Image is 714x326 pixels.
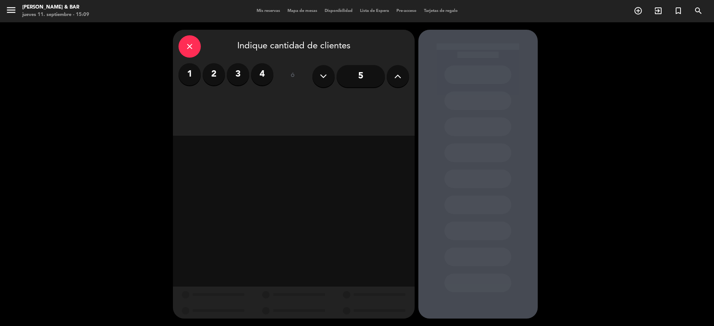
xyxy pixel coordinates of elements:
[634,6,643,15] i: add_circle_outline
[6,4,17,18] button: menu
[251,63,273,85] label: 4
[654,6,663,15] i: exit_to_app
[321,9,356,13] span: Disponibilidad
[203,63,225,85] label: 2
[284,9,321,13] span: Mapa de mesas
[227,63,249,85] label: 3
[178,35,409,58] div: Indique cantidad de clientes
[393,9,420,13] span: Pre-acceso
[178,63,201,85] label: 1
[253,9,284,13] span: Mis reservas
[356,9,393,13] span: Lista de Espera
[6,4,17,16] i: menu
[185,42,194,51] i: close
[674,6,683,15] i: turned_in_not
[22,4,89,11] div: [PERSON_NAME] & Bar
[420,9,461,13] span: Tarjetas de regalo
[694,6,703,15] i: search
[281,63,305,89] div: ó
[22,11,89,19] div: jueves 11. septiembre - 15:09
